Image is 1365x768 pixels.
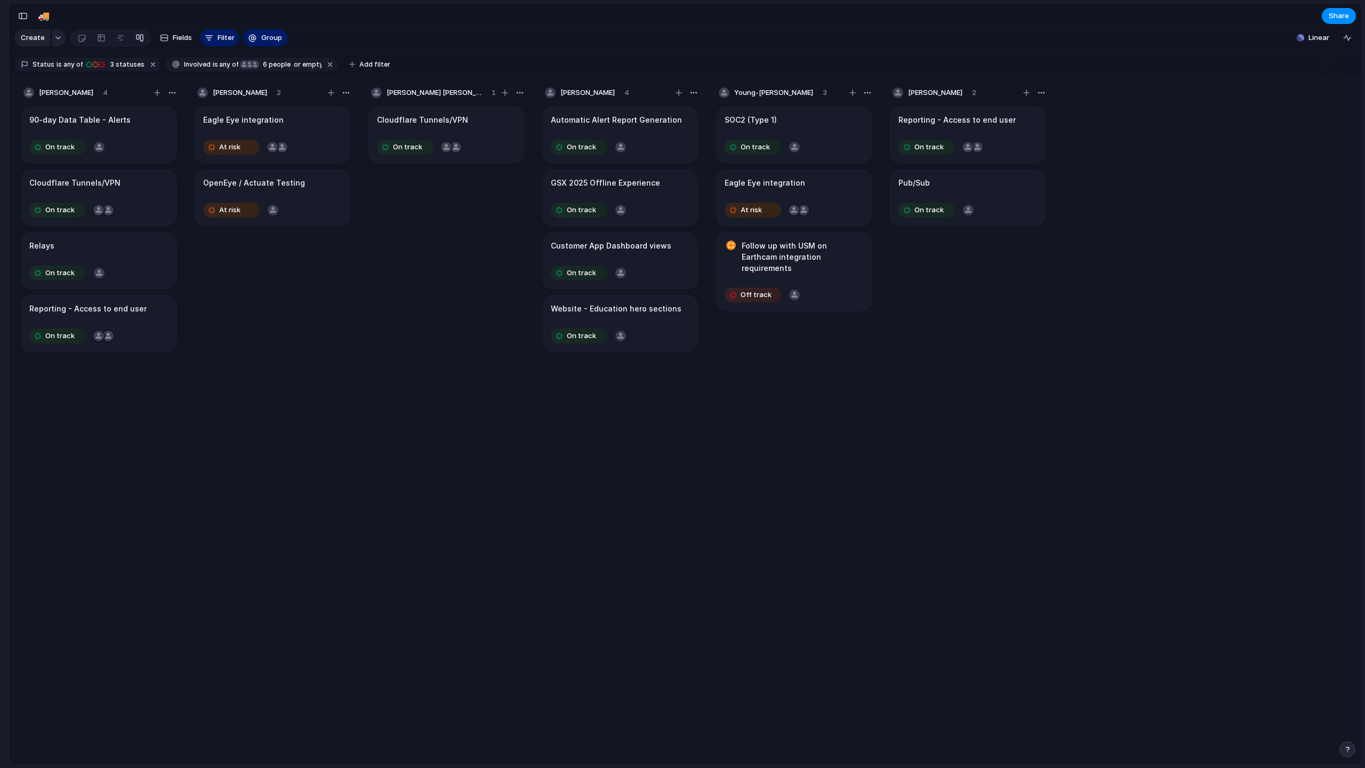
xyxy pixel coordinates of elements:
span: is [213,60,218,69]
h1: Customer App Dashboard views [551,240,671,252]
span: 2 [277,87,281,98]
span: On track [45,205,75,215]
h1: Reporting - Access to end user [29,303,147,315]
div: Follow up with USM on Earthcam integration requirementsOff track [716,232,872,311]
button: On track [548,265,610,282]
button: Create [14,29,50,46]
div: Reporting - Access to end userOn track [20,295,177,353]
button: On track [548,202,610,219]
span: On track [45,268,75,278]
span: 6 [260,60,269,68]
span: Status [33,60,54,69]
div: Cloudflare Tunnels/VPNOn track [20,169,177,227]
span: [PERSON_NAME] [PERSON_NAME] [387,87,482,98]
span: At risk [741,205,762,215]
button: On track [548,327,610,345]
span: On track [45,142,75,153]
span: statuses [107,60,144,69]
h1: Relays [29,240,54,252]
span: Create [21,33,45,43]
h1: Follow up with USM on Earthcam integration requirements [742,240,863,274]
span: On track [914,205,944,215]
span: 2 [972,87,976,98]
button: Fields [156,29,196,46]
button: 🚚 [35,7,52,25]
button: On track [27,139,89,156]
button: At risk [200,202,262,219]
button: On track [27,327,89,345]
h1: Eagle Eye integration [203,114,284,126]
button: Add filter [343,57,397,72]
div: Automatic Alert Report GenerationOn track [542,106,698,164]
span: On track [567,142,596,153]
span: On track [567,205,596,215]
h1: Website - Education hero sections [551,303,681,315]
h1: 90-day Data Table - Alerts [29,114,131,126]
span: [PERSON_NAME] [39,87,93,98]
span: 4 [624,87,629,98]
div: Pub/SubOn track [889,169,1046,227]
button: 6 peopleor empty [239,59,324,70]
button: At risk [200,139,262,156]
button: Share [1322,8,1356,24]
button: On track [27,265,89,282]
div: 90-day Data Table - AlertsOn track [20,106,177,164]
span: At risk [219,205,240,215]
button: At risk [722,202,784,219]
button: On track [896,202,958,219]
button: On track [27,202,89,219]
button: On track [896,139,958,156]
div: RelaysOn track [20,232,177,290]
span: At risk [219,142,240,153]
h1: Cloudflare Tunnels/VPN [377,114,468,126]
span: On track [914,142,944,153]
span: On track [393,142,422,153]
span: On track [567,331,596,341]
span: Share [1329,11,1349,21]
button: On track [722,139,784,156]
div: 🚚 [38,9,50,23]
span: [PERSON_NAME] [213,87,267,98]
div: SOC2 (Type 1)On track [716,106,872,164]
h1: SOC2 (Type 1) [725,114,777,126]
div: Eagle Eye integrationAt risk [194,106,351,164]
span: Filter [218,33,235,43]
div: Eagle Eye integrationAt risk [716,169,872,227]
button: isany of [54,59,85,70]
span: people [260,60,291,69]
button: On track [548,139,610,156]
h1: OpenEye / Actuate Testing [203,177,305,189]
button: Linear [1292,30,1334,46]
span: any of [218,60,239,69]
span: [PERSON_NAME] [908,87,962,98]
span: Involved [184,60,211,69]
span: Young-[PERSON_NAME] [734,87,813,98]
span: Add filter [359,60,390,69]
div: Customer App Dashboard viewsOn track [542,232,698,290]
div: OpenEye / Actuate TestingAt risk [194,169,351,227]
span: Off track [741,290,772,300]
span: On track [45,331,75,341]
span: On track [741,142,770,153]
div: Cloudflare Tunnels/VPNOn track [368,106,525,164]
button: 3 statuses [84,59,147,70]
button: Filter [200,29,239,46]
div: Website - Education hero sectionsOn track [542,295,698,353]
button: isany of [211,59,241,70]
span: Linear [1308,33,1329,43]
span: On track [567,268,596,278]
span: is [57,60,62,69]
span: 1 [492,87,496,98]
button: Group [243,29,287,46]
button: On track [374,139,436,156]
span: or empty [292,60,322,69]
div: Reporting - Access to end userOn track [889,106,1046,164]
h1: Eagle Eye integration [725,177,805,189]
span: 4 [103,87,108,98]
span: Group [261,33,282,43]
h1: GSX 2025 Offline Experience [551,177,660,189]
h1: Automatic Alert Report Generation [551,114,682,126]
h1: Reporting - Access to end user [898,114,1016,126]
button: Off track [722,286,784,303]
span: 3 [823,87,827,98]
